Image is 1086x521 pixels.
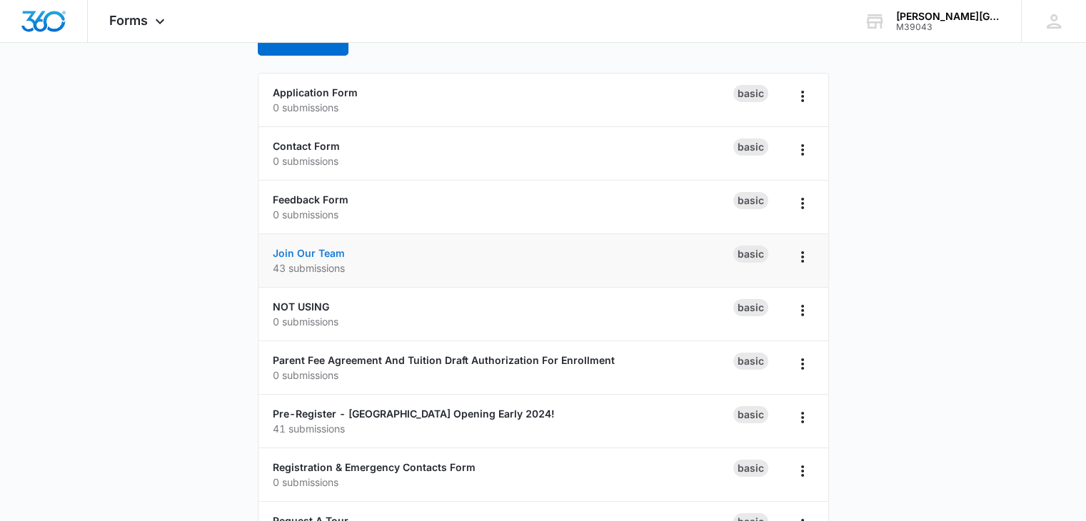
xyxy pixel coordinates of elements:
a: Contact Form [273,140,340,152]
button: Overflow Menu [791,85,814,108]
a: Feedback Form [273,193,348,206]
div: Basic [733,406,768,423]
div: account name [896,11,1000,22]
p: 41 submissions [273,421,733,436]
button: Overflow Menu [791,246,814,268]
div: account id [896,22,1000,32]
a: Application Form [273,86,358,98]
p: 0 submissions [273,314,733,329]
div: Basic [733,138,768,156]
button: Overflow Menu [791,460,814,482]
button: Overflow Menu [791,406,814,429]
p: 0 submissions [273,153,733,168]
button: Overflow Menu [791,192,814,215]
p: 0 submissions [273,207,733,222]
a: Join Our Team [273,247,345,259]
a: Pre-Register - [GEOGRAPHIC_DATA] Opening Early 2024! [273,408,555,420]
div: Basic [733,85,768,102]
button: Overflow Menu [791,138,814,161]
button: Overflow Menu [791,299,814,322]
span: Forms [109,13,148,28]
div: Basic [733,299,768,316]
a: Registration & Emergency Contacts Form [273,461,476,473]
button: Overflow Menu [791,353,814,375]
div: Basic [733,246,768,263]
div: Basic [733,353,768,370]
p: 0 submissions [273,368,733,383]
div: Basic [733,192,768,209]
p: 43 submissions [273,260,733,275]
p: 0 submissions [273,475,733,490]
a: Parent Fee Agreement And Tuition Draft Authorization For Enrollment [273,354,615,366]
div: Basic [733,460,768,477]
p: 0 submissions [273,100,733,115]
a: NOT USING [273,300,329,313]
